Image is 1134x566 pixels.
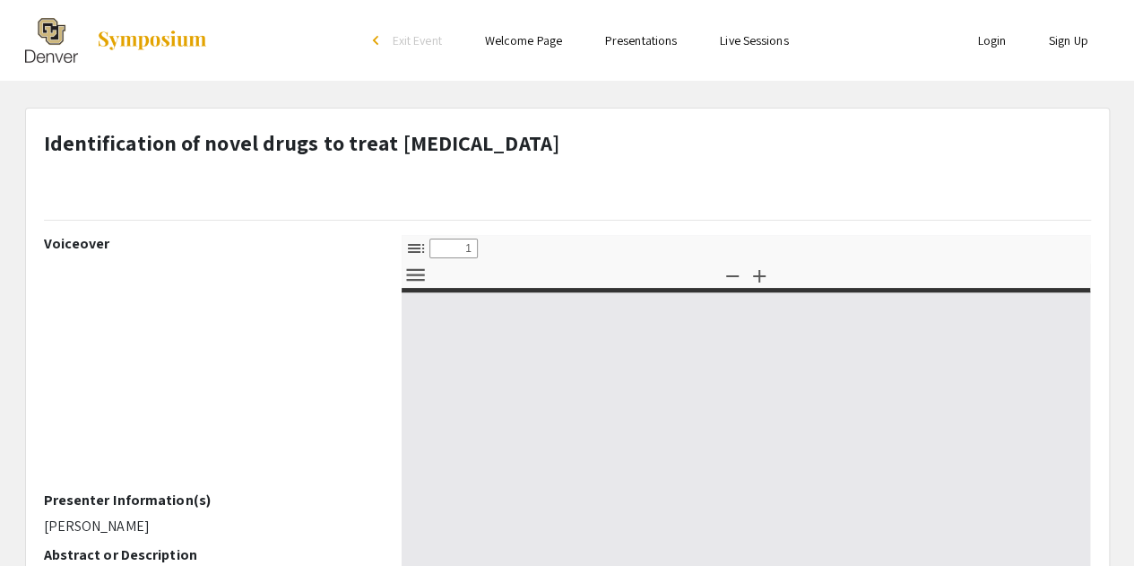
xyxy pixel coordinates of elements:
button: Zoom Out [717,262,748,288]
span: Exit Event [393,32,442,48]
iframe: YouTube video player [44,259,375,492]
a: Presentations [605,32,677,48]
h2: Abstract or Description [44,546,375,563]
a: Login [977,32,1006,48]
a: Sign Up [1049,32,1088,48]
p: [PERSON_NAME] [44,516,375,537]
strong: Identification of novel drugs to treat [MEDICAL_DATA] [44,128,559,157]
h2: Presenter Information(s) [44,492,375,509]
h2: Voiceover [44,235,375,252]
a: Welcome Page [485,32,562,48]
a: The 2025 Research and Creative Activities Symposium (RaCAS) [25,18,208,63]
img: The 2025 Research and Creative Activities Symposium (RaCAS) [25,18,78,63]
a: Live Sessions [720,32,788,48]
button: Toggle Sidebar [401,235,431,261]
button: Zoom In [744,262,775,288]
div: arrow_back_ios [373,35,384,46]
img: Symposium by ForagerOne [96,30,208,51]
button: Tools [401,262,431,288]
input: Page [429,239,478,258]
